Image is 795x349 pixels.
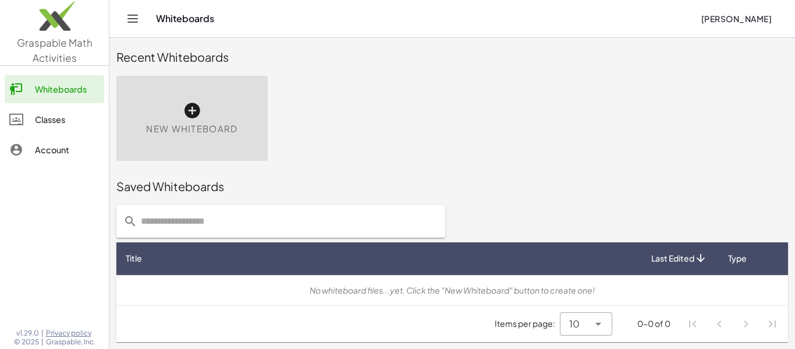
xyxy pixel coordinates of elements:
div: Saved Whiteboards [116,178,788,195]
span: Items per page: [495,318,560,330]
a: Privacy policy [46,329,95,338]
a: Account [5,136,104,164]
span: Graspable Math Activities [17,36,93,64]
div: Recent Whiteboards [116,49,788,65]
div: Account [35,143,100,157]
span: [PERSON_NAME] [701,13,772,24]
a: Classes [5,105,104,133]
i: prepended action [123,214,137,228]
span: New Whiteboard [146,122,237,136]
span: | [41,337,44,347]
span: Graspable, Inc. [46,337,95,347]
span: Type [728,252,747,265]
div: Classes [35,112,100,126]
span: 10 [569,317,580,331]
button: Toggle navigation [123,9,142,28]
span: © 2025 [14,337,39,347]
span: Title [126,252,142,265]
span: Last Edited [651,252,694,265]
div: No whiteboard files...yet. Click the "New Whiteboard" button to create one! [126,284,779,297]
button: [PERSON_NAME] [691,8,781,29]
div: 0-0 of 0 [637,318,670,330]
a: Whiteboards [5,75,104,103]
div: Whiteboards [35,82,100,96]
nav: Pagination Navigation [680,311,786,337]
span: v1.29.0 [16,329,39,338]
span: | [41,329,44,338]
